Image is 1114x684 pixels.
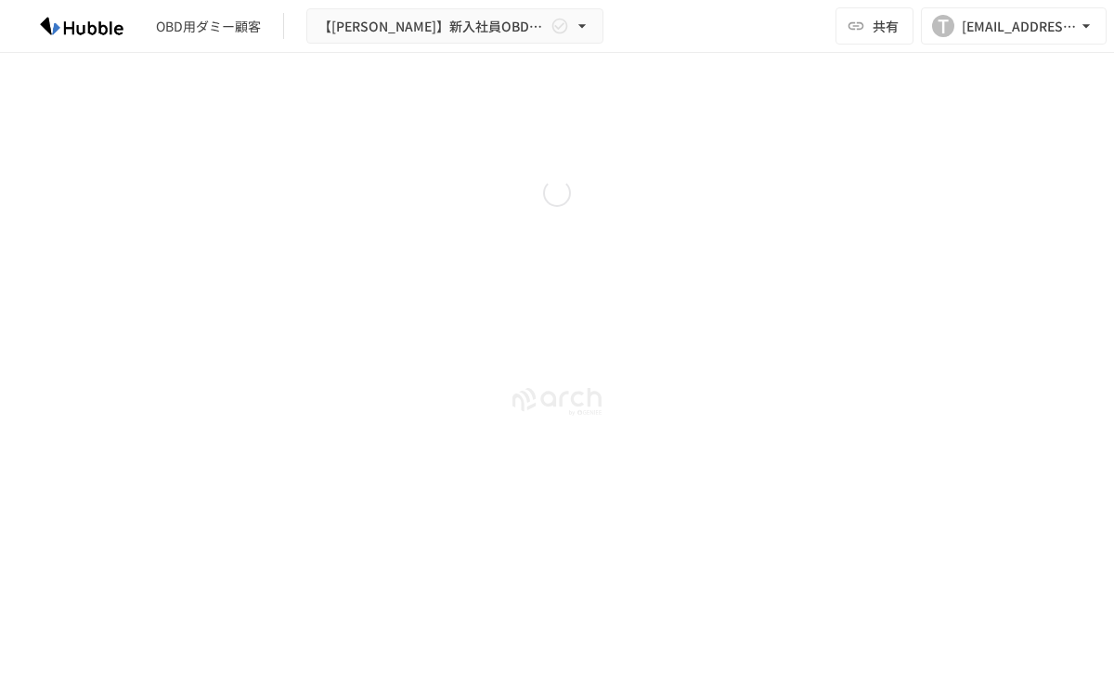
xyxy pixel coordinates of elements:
[156,17,261,36] div: OBD用ダミー顧客
[962,15,1077,38] div: [EMAIL_ADDRESS][DOMAIN_NAME]
[921,7,1107,45] button: T[EMAIL_ADDRESS][DOMAIN_NAME]
[835,7,913,45] button: 共有
[22,11,141,41] img: HzDRNkGCf7KYO4GfwKnzITak6oVsp5RHeZBEM1dQFiQ
[318,15,547,38] span: 【[PERSON_NAME]】新入社員OBD用Arch
[932,15,954,37] div: T
[306,8,603,45] button: 【[PERSON_NAME]】新入社員OBD用Arch
[873,16,899,36] span: 共有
